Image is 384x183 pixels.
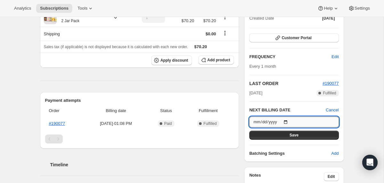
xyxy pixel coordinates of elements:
button: Cancel [326,107,339,113]
button: Tools [74,4,98,13]
span: Analytics [14,6,31,11]
button: [DATE] [318,14,339,23]
span: Save [290,133,299,138]
small: 2 Jar Pack [61,19,80,23]
span: Edit [328,174,335,179]
span: Help [324,6,332,11]
span: $70.20 [194,44,207,49]
button: Shipping actions [220,30,230,37]
div: Open Intercom Messenger [362,155,378,170]
button: Add product [198,56,234,65]
span: Fulfillment [186,108,230,114]
span: $70.20 [181,18,194,24]
span: Sales tax (if applicable) is not displayed because it is calculated with each new order. [44,45,188,49]
span: [DATE] [249,90,262,96]
span: $70.20 [198,18,216,24]
span: Every 1 month [249,64,276,69]
th: Order [45,104,84,118]
button: Customer Portal [249,33,339,42]
th: Shipping [40,27,132,41]
span: [DATE] [322,16,335,21]
button: Help [314,4,343,13]
span: Apply discount [160,58,188,63]
span: Fulfilled [204,121,217,126]
span: Settings [355,6,370,11]
a: #190077 [49,121,65,126]
span: Created Date [249,15,274,22]
button: Analytics [10,4,35,13]
h2: FREQUENCY [249,54,332,60]
button: Edit [328,52,342,62]
span: [DATE] · 01:08 PM [86,120,146,127]
span: Fulfilled [323,91,336,96]
span: Add product [207,57,230,63]
span: Paid [164,121,172,126]
h6: Batching Settings [249,150,331,157]
h2: NEXT BILLING DATE [249,107,326,113]
h2: Payment attempts [45,97,234,104]
h3: Notes [249,172,324,181]
button: Edit [324,172,339,181]
a: #190077 [323,81,339,86]
span: Billing date [86,108,146,114]
span: Customer Portal [282,35,311,40]
nav: Pagination [45,135,234,144]
div: Probiotic Coconut Yogurt [57,11,107,24]
button: #190077 [323,80,339,87]
button: Subscriptions [36,4,72,13]
span: Status [150,108,182,114]
button: Settings [344,4,374,13]
span: Add [331,150,339,157]
span: Edit [332,54,339,60]
h2: LAST ORDER [249,80,323,87]
span: $0.00 [206,31,216,36]
button: Apply discount [151,56,192,65]
button: Add [327,148,342,159]
button: Save [249,131,339,140]
h2: Timeline [50,161,239,168]
span: Subscriptions [40,6,68,11]
span: Tools [77,6,87,11]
